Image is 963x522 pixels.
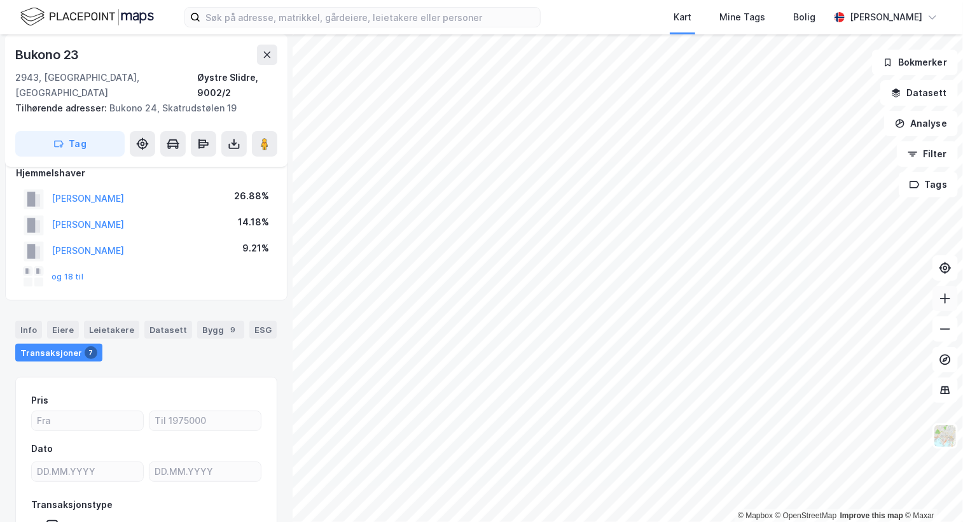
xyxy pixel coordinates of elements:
div: Datasett [144,321,192,339]
a: Improve this map [840,511,903,520]
div: Kontrollprogram for chat [899,461,963,522]
button: Tags [899,172,958,197]
div: Leietakere [84,321,139,339]
input: DD.MM.YYYY [32,462,143,481]
div: Transaksjoner [15,344,102,362]
div: Hjemmelshaver [16,166,277,181]
input: Søk på adresse, matrikkel, gårdeiere, leietakere eller personer [200,8,540,27]
div: Bolig [793,10,815,25]
div: 7 [85,346,97,359]
input: DD.MM.YYYY [149,462,261,481]
div: ESG [249,321,277,339]
div: Pris [31,393,48,408]
img: Z [933,424,957,448]
input: Til 1975000 [149,411,261,430]
button: Bokmerker [872,50,958,75]
button: Analyse [884,111,958,136]
button: Tag [15,131,125,157]
iframe: Chat Widget [899,461,963,522]
div: Mine Tags [719,10,765,25]
div: Eiere [47,321,79,339]
a: OpenStreetMap [775,511,837,520]
div: 2943, [GEOGRAPHIC_DATA], [GEOGRAPHIC_DATA] [15,70,197,101]
div: Dato [31,441,53,456]
div: Bygg [197,321,244,339]
div: 9 [226,323,239,336]
button: Datasett [880,80,958,106]
div: 9.21% [242,241,269,256]
div: 26.88% [234,188,269,204]
div: Kart [674,10,691,25]
div: Transaksjonstype [31,497,113,512]
button: Filter [897,141,958,167]
div: Info [15,321,42,339]
div: Øystre Slidre, 9002/2 [197,70,277,101]
div: [PERSON_NAME] [850,10,922,25]
div: Bukono 24, Skatrudstølen 19 [15,101,267,116]
a: Mapbox [738,511,773,520]
div: 14.18% [238,215,269,230]
span: Tilhørende adresser: [15,102,109,113]
input: Fra [32,411,143,430]
div: Bukono 23 [15,45,81,65]
img: logo.f888ab2527a4732fd821a326f86c7f29.svg [20,6,154,28]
